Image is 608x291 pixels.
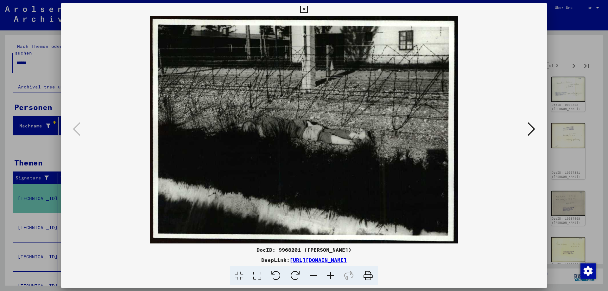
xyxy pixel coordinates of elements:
[61,246,547,254] div: DocID: 9968201 ([PERSON_NAME])
[580,263,596,279] img: Zustimmung ändern
[82,16,526,243] img: 001.jpg
[290,257,347,263] a: [URL][DOMAIN_NAME]
[580,263,595,278] div: Zustimmung ändern
[61,256,547,264] div: DeepLink:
